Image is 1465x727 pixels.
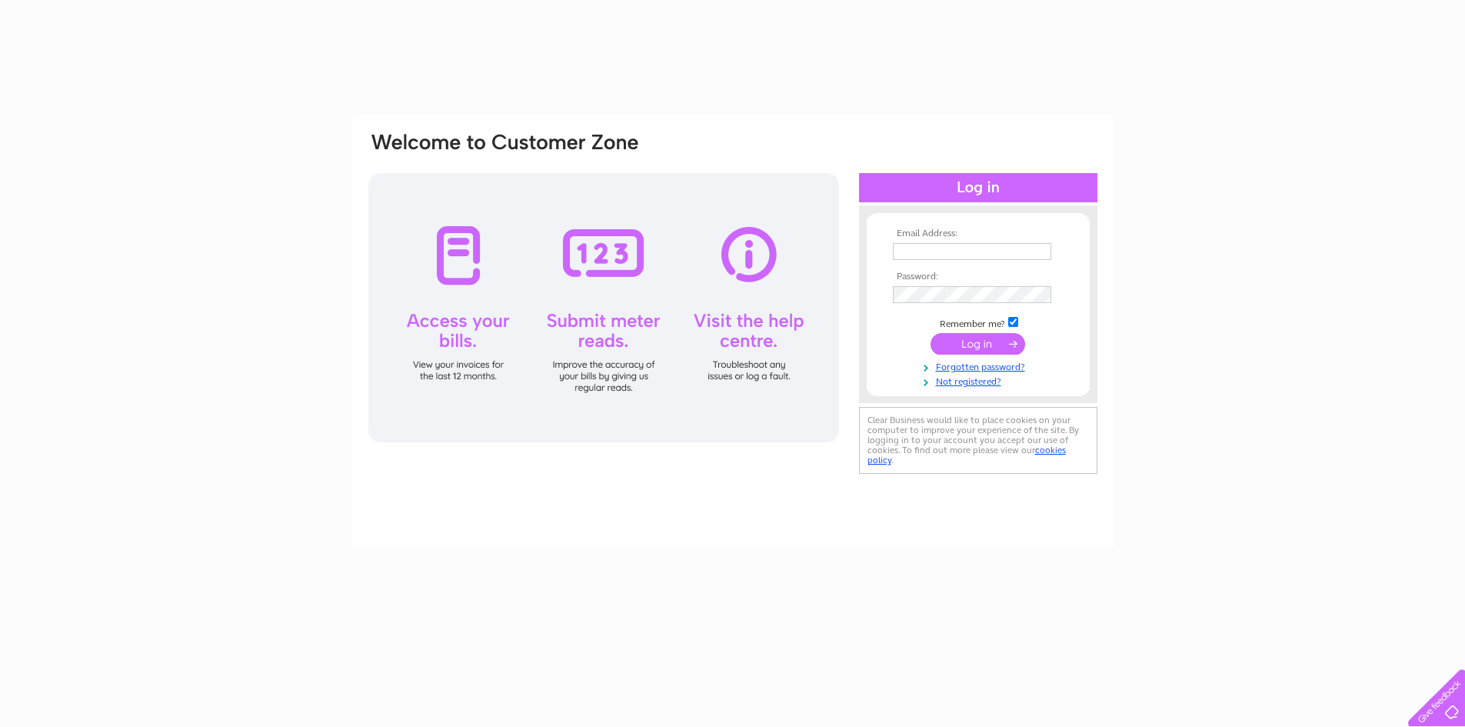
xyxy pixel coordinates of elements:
[867,445,1066,465] a: cookies policy
[889,315,1067,330] td: Remember me?
[931,333,1025,355] input: Submit
[893,358,1067,373] a: Forgotten password?
[859,407,1097,474] div: Clear Business would like to place cookies on your computer to improve your experience of the sit...
[889,272,1067,282] th: Password:
[889,228,1067,239] th: Email Address:
[893,373,1067,388] a: Not registered?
